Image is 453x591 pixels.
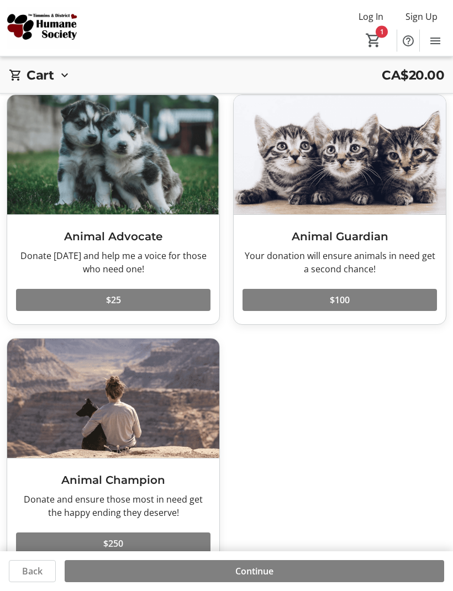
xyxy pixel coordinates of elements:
img: Timmins and District Humane Society's Logo [7,8,80,49]
button: Cart [364,30,383,50]
button: $100 [243,289,437,312]
img: Animal Guardian [234,96,446,215]
button: Sign Up [397,8,446,25]
h3: Animal Advocate [16,229,210,245]
span: CA$20.00 [382,66,444,85]
span: Sign Up [405,10,438,23]
div: Donate and ensure those most in need get the happy ending they deserve! [16,493,210,520]
button: Continue [65,560,444,582]
span: Continue [235,564,273,578]
h3: Animal Champion [16,472,210,489]
span: Back [22,564,43,578]
button: Menu [424,30,446,52]
button: Back [9,560,56,582]
button: $25 [16,289,210,312]
div: Your donation will ensure animals in need get a second chance! [243,250,437,276]
span: $25 [106,294,121,307]
button: Log In [350,8,392,25]
span: $250 [103,537,123,551]
span: Log In [359,10,383,23]
span: $100 [330,294,350,307]
img: Animal Advocate [7,96,219,215]
button: Help [397,30,419,52]
h2: Cart [27,66,54,85]
img: Animal Champion [7,339,219,458]
button: $250 [16,533,210,555]
div: Donate [DATE] and help me a voice for those who need one! [16,250,210,276]
h3: Animal Guardian [243,229,437,245]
